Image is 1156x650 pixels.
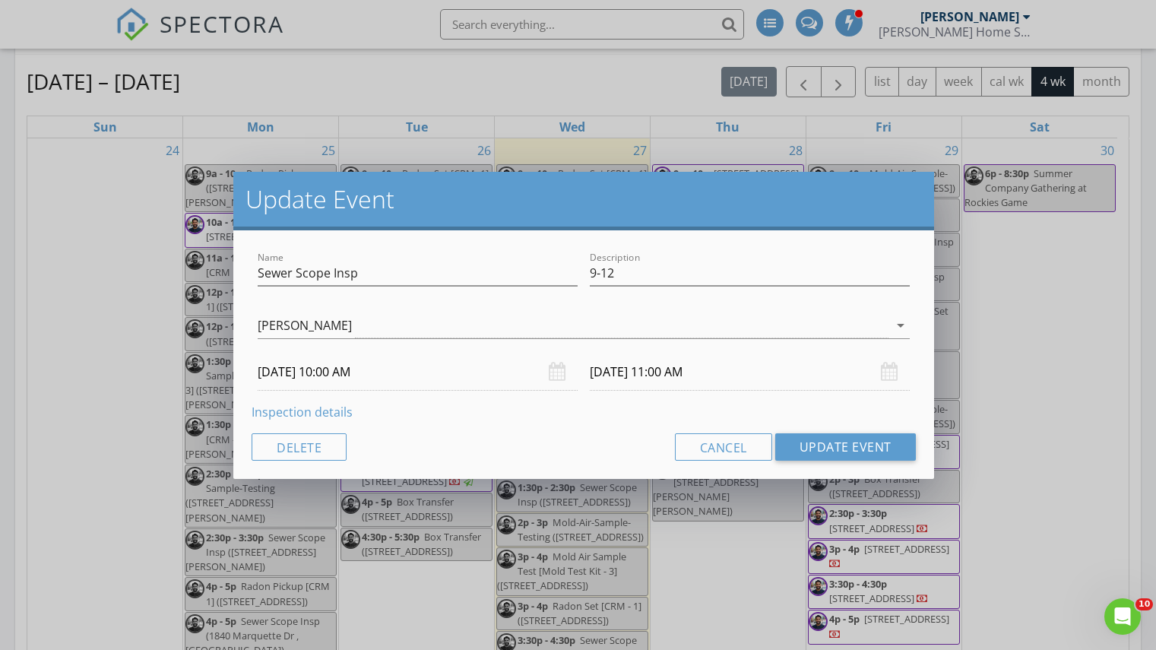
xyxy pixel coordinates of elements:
i: arrow_drop_down [892,316,910,335]
h2: Update Event [245,184,922,214]
div: [PERSON_NAME] [258,319,352,332]
iframe: Intercom live chat [1104,598,1141,635]
button: Cancel [675,433,772,461]
span: 10 [1135,598,1153,610]
button: Delete [252,433,347,461]
input: Select date [258,354,578,391]
button: Update Event [775,433,916,461]
a: Inspection details [252,404,353,420]
input: Select date [590,354,910,391]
